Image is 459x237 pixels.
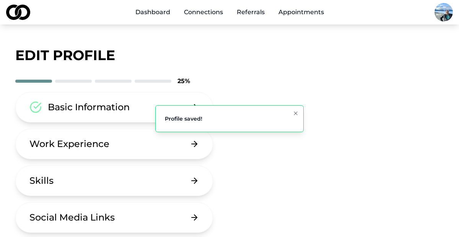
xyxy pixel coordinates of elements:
div: Work Experience [29,138,109,150]
a: Connections [178,5,229,20]
a: Dashboard [129,5,176,20]
img: logo [6,5,30,20]
button: Social Media Links [15,202,213,233]
div: Social Media Links [29,211,115,224]
div: Basic Information [48,101,130,113]
a: Referrals [231,5,271,20]
button: Work Experience [15,129,213,159]
button: Skills [15,165,213,196]
a: Appointments [272,5,330,20]
div: 25 % [177,77,190,86]
div: Skills [29,175,54,187]
div: edit profile [15,47,444,63]
img: ef383d64-d749-42fd-b400-e6123c4ad783-IMG_2084-profile_picture.jpeg [435,3,453,21]
div: Profile saved! [165,115,202,123]
button: Basic Information [15,92,213,123]
nav: Main [129,5,330,20]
